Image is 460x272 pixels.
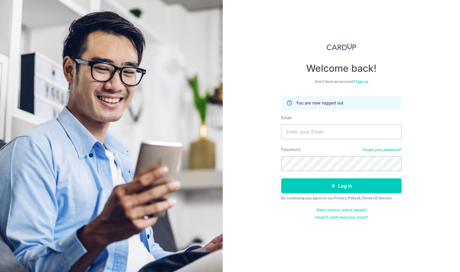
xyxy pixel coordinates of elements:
a: Sign up [356,79,368,84]
a: Didn't receive unlock details? [316,208,367,213]
h4: Welcome back! [281,62,402,74]
label: Email [281,115,291,121]
div: By continuing you agree to our & [281,196,402,201]
img: CardUp Logo [327,43,356,50]
a: Privacy Policy [334,196,359,200]
button: Log in [281,178,402,193]
input: Enter your Email [281,124,402,139]
label: Password [281,147,300,153]
a: Haven't confirmed your email? [315,215,368,220]
a: Forgot your password? [362,147,402,152]
a: Terms Of Service [362,196,392,200]
div: Don’t have an account? [281,79,402,84]
p: You are now logged out [296,100,343,106]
